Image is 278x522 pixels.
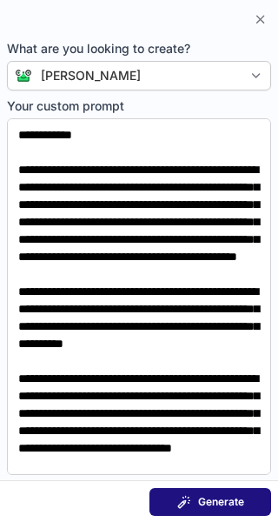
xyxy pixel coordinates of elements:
[7,118,271,475] textarea: Your custom prompt
[7,40,271,57] span: What are you looking to create?
[7,97,271,115] span: Your custom prompt
[8,69,32,83] img: Connie from ContactOut
[198,495,244,509] span: Generate
[149,488,271,516] button: Generate
[41,67,141,84] div: [PERSON_NAME]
